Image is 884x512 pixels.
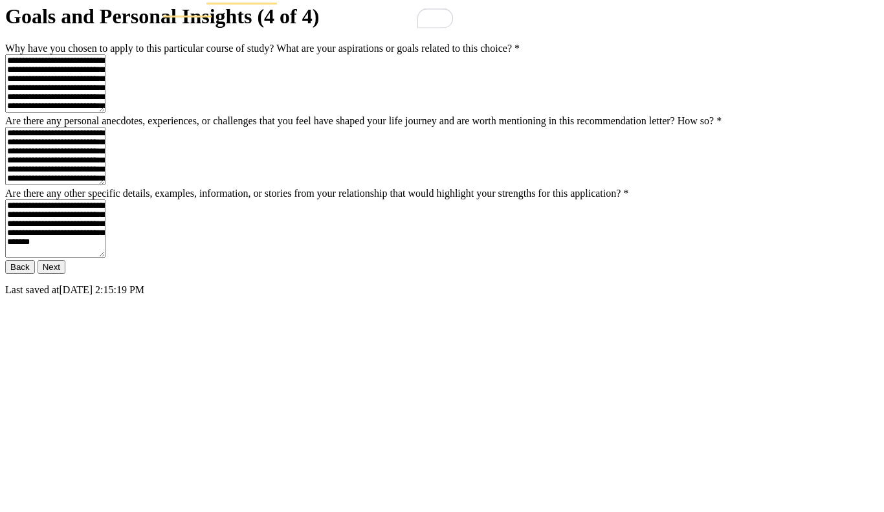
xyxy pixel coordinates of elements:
[5,284,879,296] p: Last saved at [DATE] 2:15:19 PM
[5,188,628,199] label: Are there any other specific details, examples, information, or stories from your relationship th...
[5,54,105,113] textarea: To enrich screen reader interactions, please activate Accessibility in Grammarly extension settings
[5,199,105,258] textarea: To enrich screen reader interactions, please activate Accessibility in Grammarly extension settings
[38,260,65,274] button: Next
[5,115,722,126] label: Are there any personal anecdotes, experiences, or challenges that you feel have shaped your life ...
[5,5,879,28] h1: Goals and Personal Insights (4 of 4)
[5,260,35,274] button: Back
[5,43,520,54] label: Why have you chosen to apply to this particular course of study? What are your aspirations or goa...
[5,127,105,185] textarea: To enrich screen reader interactions, please activate Accessibility in Grammarly extension settings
